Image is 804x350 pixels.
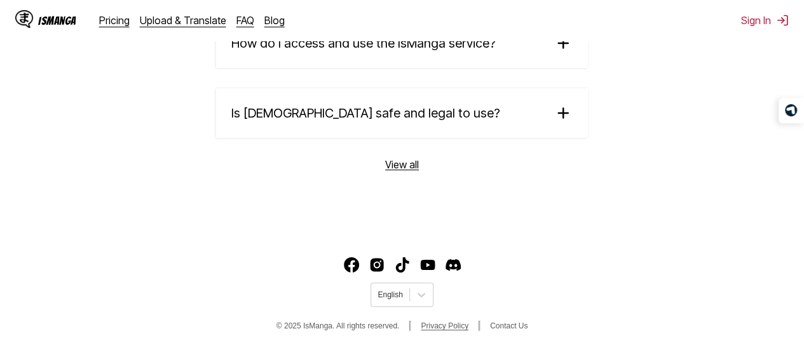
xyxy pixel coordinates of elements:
[554,34,573,53] img: plus
[15,10,33,28] img: IsManga Logo
[446,257,461,273] img: IsManga Discord
[741,14,789,27] button: Sign In
[231,105,500,121] span: Is [DEMOGRAPHIC_DATA] safe and legal to use?
[216,18,588,68] summary: How do I access and use the IsManga service?
[236,14,254,27] a: FAQ
[276,321,400,330] span: © 2025 IsManga. All rights reserved.
[369,257,385,273] img: IsManga Instagram
[369,257,385,273] a: Instagram
[776,14,789,27] img: Sign out
[378,290,379,299] input: Select language
[446,257,461,273] a: Discord
[490,321,528,330] a: Contact Us
[15,10,99,30] a: IsManga LogoIsManga
[420,257,435,273] img: IsManga YouTube
[395,257,410,273] a: TikTok
[344,257,359,273] img: IsManga Facebook
[554,104,573,123] img: plus
[395,257,410,273] img: IsManga TikTok
[216,88,588,138] summary: Is [DEMOGRAPHIC_DATA] safe and legal to use?
[344,257,359,273] a: Facebook
[140,14,226,27] a: Upload & Translate
[264,14,285,27] a: Blog
[420,257,435,273] a: Youtube
[231,36,496,51] span: How do I access and use the IsManga service?
[99,14,130,27] a: Pricing
[385,158,419,171] a: View all
[421,321,468,330] a: Privacy Policy
[38,15,76,27] div: IsManga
